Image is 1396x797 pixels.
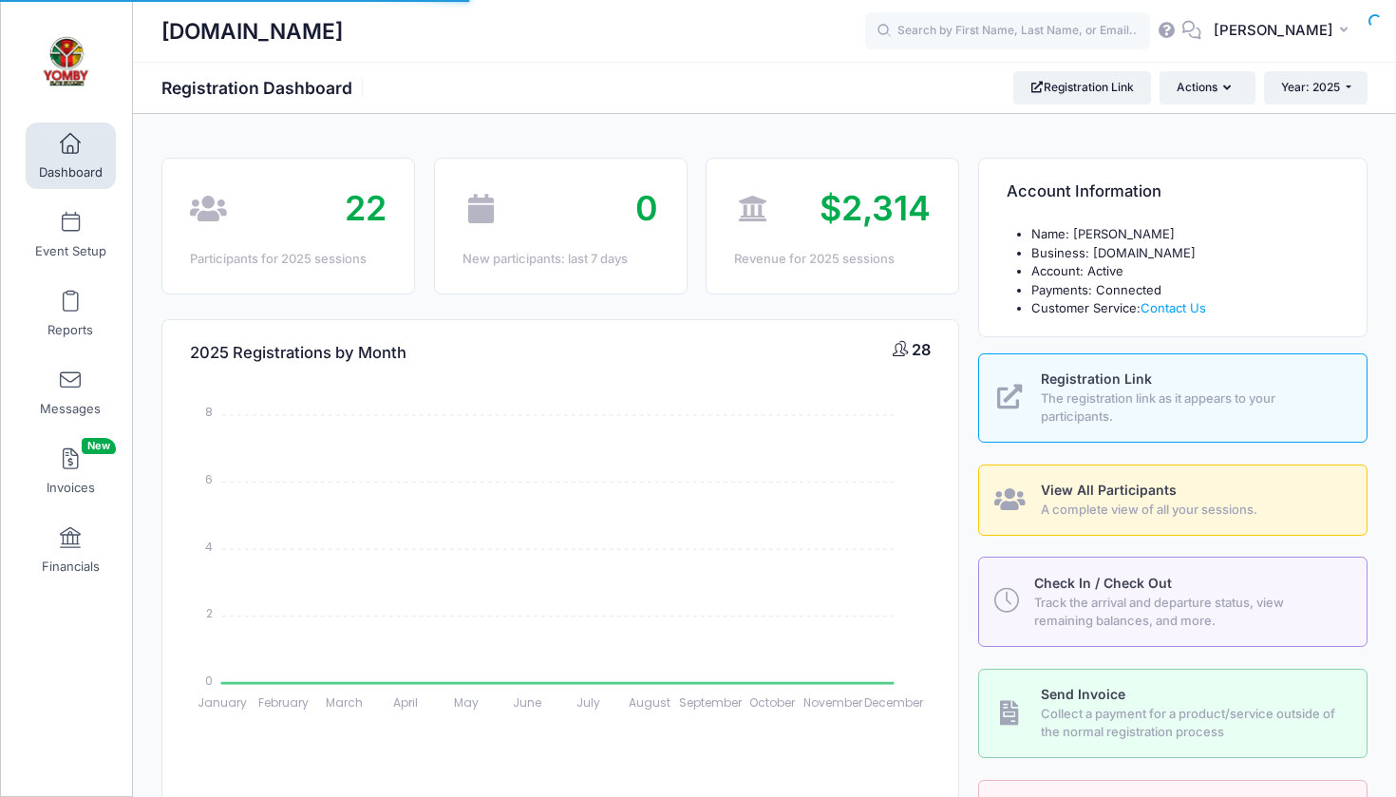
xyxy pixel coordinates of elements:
[1041,389,1346,427] span: The registration link as it appears to your participants.
[1041,482,1177,498] span: View All Participants
[803,694,863,711] tspan: November
[576,694,600,711] tspan: July
[1013,71,1151,104] a: Registration Link
[1201,9,1368,53] button: [PERSON_NAME]
[26,359,116,426] a: Messages
[1034,575,1172,591] span: Check In / Check Out
[47,480,95,496] span: Invoices
[190,326,406,380] h4: 2025 Registrations by Month
[258,694,309,711] tspan: February
[1031,262,1339,281] li: Account: Active
[1031,299,1339,318] li: Customer Service:
[1034,594,1345,631] span: Track the arrival and departure status, view remaining balances, and more.
[326,694,363,711] tspan: March
[1281,80,1340,94] span: Year: 2025
[393,694,418,711] tspan: April
[206,605,213,621] tspan: 2
[1041,370,1152,387] span: Registration Link
[635,187,658,229] span: 0
[26,438,116,504] a: InvoicesNew
[26,201,116,268] a: Event Setup
[1264,71,1368,104] button: Year: 2025
[198,694,247,711] tspan: January
[749,694,796,711] tspan: October
[978,669,1368,758] a: Send Invoice Collect a payment for a product/service outside of the normal registration process
[462,250,659,269] div: New participants: last 7 days
[1041,686,1125,702] span: Send Invoice
[42,559,100,575] span: Financials
[1031,281,1339,300] li: Payments: Connected
[1141,300,1206,315] a: Contact Us
[978,557,1368,646] a: Check In / Check Out Track the arrival and departure status, view remaining balances, and more.
[205,672,213,688] tspan: 0
[345,187,387,229] span: 22
[1031,225,1339,244] li: Name: [PERSON_NAME]
[161,78,368,98] h1: Registration Dashboard
[1041,501,1346,520] span: A complete view of all your sessions.
[1160,71,1255,104] button: Actions
[26,517,116,583] a: Financials
[629,694,670,711] tspan: August
[205,404,213,420] tspan: 8
[82,438,116,454] span: New
[978,465,1368,536] a: View All Participants A complete view of all your sessions.
[1007,165,1161,219] h4: Account Information
[820,187,931,229] span: $2,314
[205,538,213,554] tspan: 4
[190,250,387,269] div: Participants for 2025 sessions
[1041,705,1346,742] span: Collect a payment for a product/service outside of the normal registration process
[978,353,1368,443] a: Registration Link The registration link as it appears to your participants.
[734,250,931,269] div: Revenue for 2025 sessions
[1031,244,1339,263] li: Business: [DOMAIN_NAME]
[47,322,93,338] span: Reports
[1214,20,1333,41] span: [PERSON_NAME]
[514,694,542,711] tspan: June
[39,164,103,180] span: Dashboard
[454,694,479,711] tspan: May
[205,471,213,487] tspan: 6
[865,694,925,711] tspan: December
[912,340,931,359] span: 28
[35,243,106,259] span: Event Setup
[865,12,1150,50] input: Search by First Name, Last Name, or Email...
[161,9,343,53] h1: [DOMAIN_NAME]
[40,401,101,417] span: Messages
[26,123,116,189] a: Dashboard
[680,694,744,711] tspan: September
[26,280,116,347] a: Reports
[32,29,104,101] img: progresssoccer.com
[1,20,134,110] a: progresssoccer.com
